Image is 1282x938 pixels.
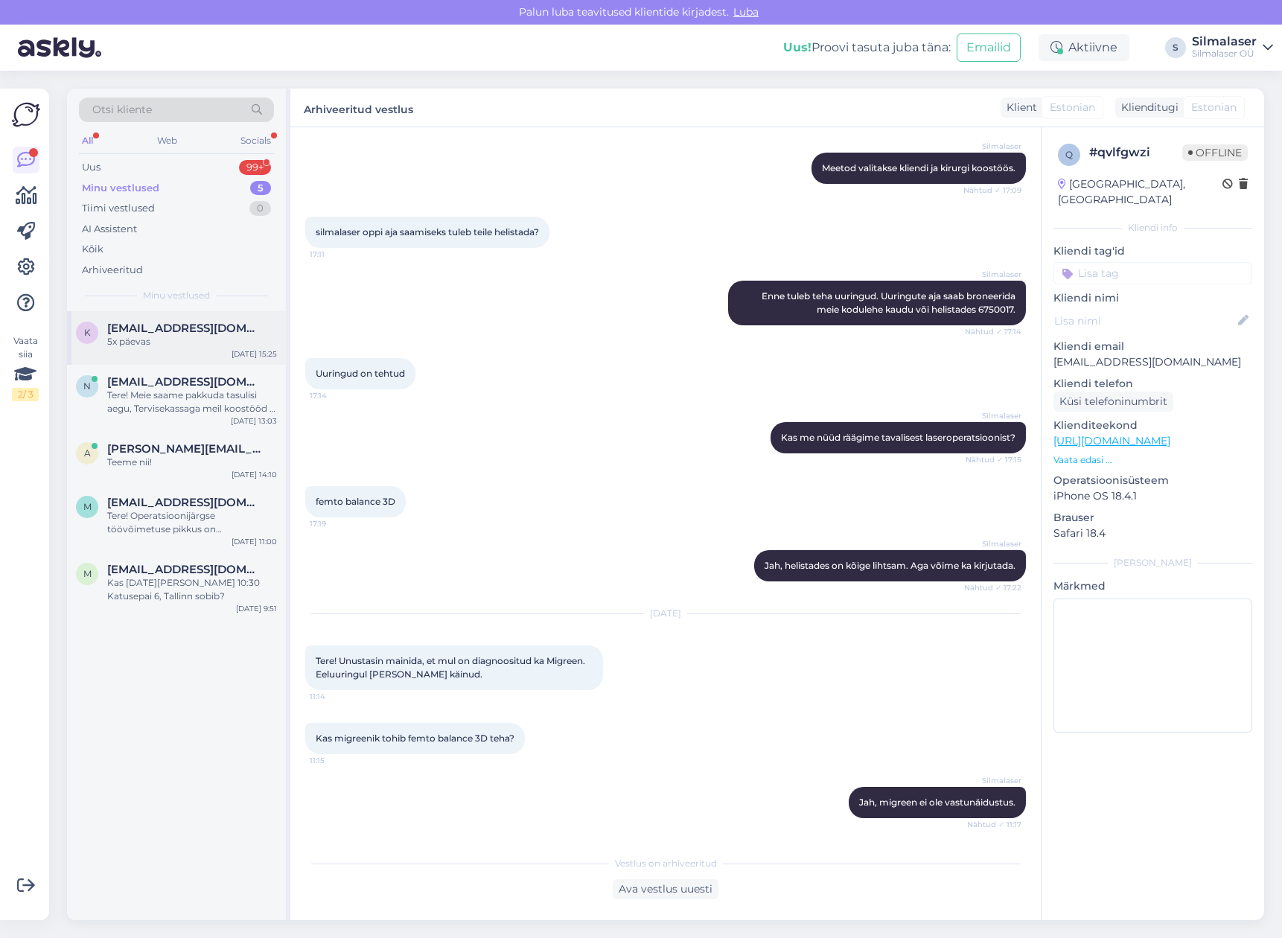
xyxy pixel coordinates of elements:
[1053,339,1252,354] p: Kliendi email
[965,326,1021,337] span: Nähtud ✓ 17:14
[1053,290,1252,306] p: Kliendi nimi
[765,560,1015,571] span: Jah, helistades on kõige lihtsam. Aga võime ka kirjutada.
[966,454,1021,465] span: Nähtud ✓ 17:15
[1165,37,1186,58] div: S
[1053,262,1252,284] input: Lisa tag
[249,201,271,216] div: 0
[154,131,180,150] div: Web
[1053,392,1173,412] div: Küsi telefoninumbrit
[762,290,1018,315] span: Enne tuleb teha uuringud. Uuringute aja saab broneerida meie kodulehe kaudu või helistades 6750017.
[729,5,763,19] span: Luba
[1115,100,1179,115] div: Klienditugi
[316,655,587,680] span: Tere! Unustasin mainida, et mul on diagnoositud ka Migreen. Eeluuringul [PERSON_NAME] käinud.
[316,733,514,744] span: Kas migreenik tohib femto balance 3D teha?
[12,334,39,401] div: Vaata siia
[1065,149,1073,160] span: q
[1053,434,1170,447] a: [URL][DOMAIN_NAME]
[1058,176,1222,208] div: [GEOGRAPHIC_DATA], [GEOGRAPHIC_DATA]
[310,691,366,702] span: 11:14
[83,501,92,512] span: m
[1001,100,1037,115] div: Klient
[966,819,1021,830] span: Nähtud ✓ 11:17
[1053,510,1252,526] p: Brauser
[1182,144,1248,161] span: Offline
[1191,100,1237,115] span: Estonian
[963,185,1021,196] span: Nähtud ✓ 17:09
[82,160,101,175] div: Uus
[1053,354,1252,370] p: [EMAIL_ADDRESS][DOMAIN_NAME]
[231,415,277,427] div: [DATE] 13:03
[107,335,277,348] div: 5x päevas
[310,518,366,529] span: 17:19
[966,269,1021,280] span: Silmalaser
[310,249,366,260] span: 17:11
[107,442,262,456] span: Allar.vellner@gmail.com
[781,432,1015,443] span: Kas me nüüd räägime tavalisest laseroperatsioonist?
[822,162,1015,173] span: Meetod valitakse kliendi ja kirurgi koostöös.
[966,141,1021,152] span: Silmalaser
[1039,34,1129,61] div: Aktiivne
[1053,578,1252,594] p: Märkmed
[107,375,262,389] span: Nikolai.Knjajev@gmail.com
[237,131,274,150] div: Socials
[83,380,91,392] span: N
[964,582,1021,593] span: Nähtud ✓ 17:22
[859,797,1015,808] span: Jah, migreen ei ole vastunäidustus.
[84,447,91,459] span: A
[1053,243,1252,259] p: Kliendi tag'id
[12,100,40,129] img: Askly Logo
[1050,100,1095,115] span: Estonian
[613,879,718,899] div: Ava vestlus uuesti
[107,563,262,576] span: merike62laumets@gmail.com
[1192,48,1257,60] div: Silmalaser OÜ
[615,857,717,870] span: Vestlus on arhiveeritud
[82,242,103,257] div: Kõik
[316,368,405,379] span: Uuringud on tehtud
[12,388,39,401] div: 2 / 3
[1053,453,1252,467] p: Vaata edasi ...
[82,181,159,196] div: Minu vestlused
[957,33,1021,62] button: Emailid
[1053,221,1252,234] div: Kliendi info
[1053,376,1252,392] p: Kliendi telefon
[305,607,1026,620] div: [DATE]
[783,40,811,54] b: Uus!
[1053,488,1252,504] p: iPhone OS 18.4.1
[236,603,277,614] div: [DATE] 9:51
[783,39,951,57] div: Proovi tasuta juba täna:
[1053,556,1252,569] div: [PERSON_NAME]
[1053,418,1252,433] p: Klienditeekond
[1053,526,1252,541] p: Safari 18.4
[107,322,262,335] span: karolinaarbeiter9@gmail.com
[966,410,1021,421] span: Silmalaser
[1192,36,1257,48] div: Silmalaser
[232,348,277,360] div: [DATE] 15:25
[232,536,277,547] div: [DATE] 11:00
[82,222,137,237] div: AI Assistent
[304,98,413,118] label: Arhiveeritud vestlus
[1054,313,1235,329] input: Lisa nimi
[107,389,277,415] div: Tere! Meie saame pakkuda tasulisi aegu, Tervisekassaga meil koostööd ei ole. Visiit maksab 95-275...
[316,496,395,507] span: femto balance 3D
[1192,36,1273,60] a: SilmalaserSilmalaser OÜ
[1089,144,1182,162] div: # qvlfgwzi
[143,289,210,302] span: Minu vestlused
[966,538,1021,549] span: Silmalaser
[966,775,1021,786] span: Silmalaser
[92,102,152,118] span: Otsi kliente
[107,509,277,536] div: Tere! Operatsioonijärgse töövõimetuse pikkus on individuaalne. Operatsioonijärgselt hakkab vasak ...
[316,226,539,237] span: silmalaser oppi aja saamiseks tuleb teile helistada?
[310,390,366,401] span: 17:14
[107,456,277,469] div: Teeme nii!
[239,160,271,175] div: 99+
[250,181,271,196] div: 5
[82,201,155,216] div: Tiimi vestlused
[107,576,277,603] div: Kas [DATE][PERSON_NAME] 10:30 Katusepai 6, Tallinn sobib?
[232,469,277,480] div: [DATE] 14:10
[1053,473,1252,488] p: Operatsioonisüsteem
[79,131,96,150] div: All
[107,496,262,509] span: marrau59@gmail.com
[82,263,143,278] div: Arhiveeritud
[83,568,92,579] span: m
[84,327,91,338] span: k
